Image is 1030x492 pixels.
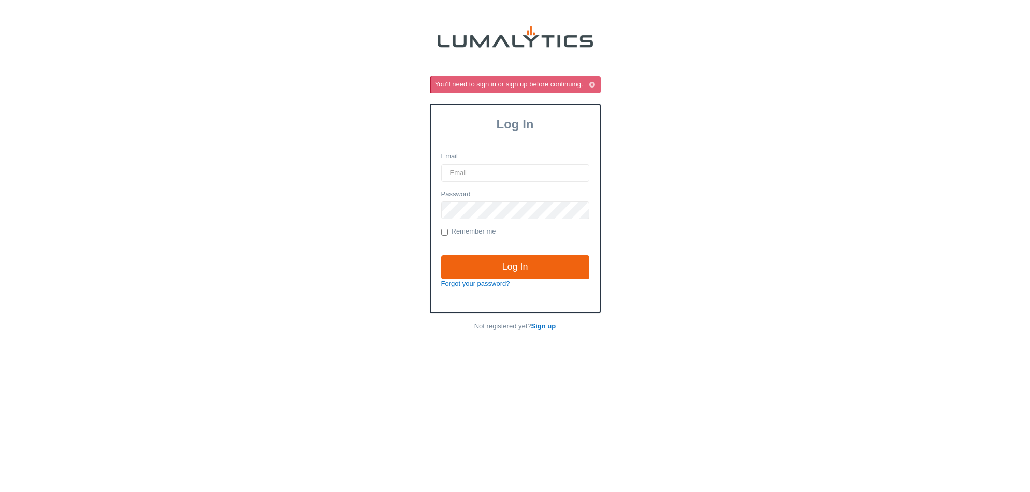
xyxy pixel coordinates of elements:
[441,190,471,199] label: Password
[430,322,601,331] p: Not registered yet?
[441,255,589,279] input: Log In
[438,26,593,48] img: lumalytics-black-e9b537c871f77d9ce8d3a6940f85695cd68c596e3f819dc492052d1098752254.png
[441,229,448,236] input: Remember me
[441,152,458,162] label: Email
[441,227,496,237] label: Remember me
[531,322,556,330] a: Sign up
[431,117,600,132] h3: Log In
[441,164,589,182] input: Email
[441,280,510,287] a: Forgot your password?
[435,80,599,90] div: You'll need to sign in or sign up before continuing.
